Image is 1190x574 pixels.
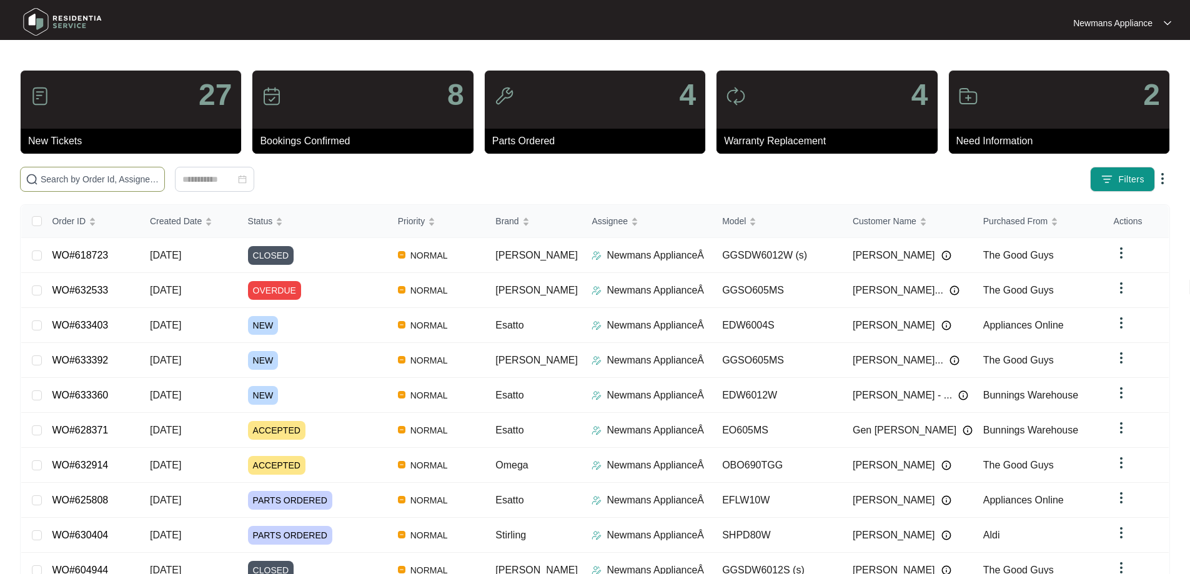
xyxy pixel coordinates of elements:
span: Stirling [495,530,526,540]
img: Vercel Logo [398,531,405,538]
img: dropdown arrow [1114,420,1129,435]
span: NORMAL [405,283,453,298]
span: [DATE] [150,320,181,330]
p: Newmans ApplianceÂ [607,283,704,298]
span: PARTS ORDERED [248,526,332,545]
span: [DATE] [150,390,181,400]
td: GGSO605MS [712,273,843,308]
span: ACCEPTED [248,456,305,475]
th: Customer Name [843,205,973,238]
img: icon [262,86,282,106]
a: WO#628371 [52,425,108,435]
td: GGSO605MS [712,343,843,378]
span: Esatto [495,495,523,505]
img: filter icon [1101,173,1113,186]
span: [PERSON_NAME] [853,493,935,508]
span: Purchased From [983,214,1048,228]
p: 4 [911,80,928,110]
p: Newmans ApplianceÂ [607,353,704,368]
a: WO#633392 [52,355,108,365]
span: [DATE] [150,495,181,505]
span: PARTS ORDERED [248,491,332,510]
span: Gen [PERSON_NAME] [853,423,956,438]
th: Order ID [42,205,140,238]
span: OVERDUE [248,281,301,300]
img: Assigner Icon [592,250,602,260]
p: Parts Ordered [492,134,705,149]
span: Order ID [52,214,86,228]
img: dropdown arrow [1114,525,1129,540]
img: Vercel Logo [398,356,405,364]
img: icon [30,86,50,106]
th: Priority [388,205,486,238]
img: icon [494,86,514,106]
button: filter iconFilters [1090,167,1155,192]
p: Newmans ApplianceÂ [607,528,704,543]
img: Vercel Logo [398,496,405,503]
th: Purchased From [973,205,1104,238]
span: [DATE] [150,355,181,365]
td: EDW6004S [712,308,843,343]
span: [DATE] [150,425,181,435]
p: New Tickets [28,134,241,149]
img: icon [726,86,746,106]
img: Info icon [941,495,951,505]
span: Filters [1118,173,1144,186]
span: CLOSED [248,246,294,265]
img: Vercel Logo [398,286,405,294]
th: Brand [485,205,582,238]
img: dropdown arrow [1114,280,1129,295]
img: dropdown arrow [1114,385,1129,400]
span: Appliances Online [983,320,1064,330]
img: Assigner Icon [592,530,602,540]
img: Info icon [950,355,959,365]
p: 4 [679,80,696,110]
span: Created Date [150,214,202,228]
p: Newmans ApplianceÂ [607,458,704,473]
span: Esatto [495,390,523,400]
img: dropdown arrow [1155,171,1170,186]
a: WO#633403 [52,320,108,330]
td: SHPD80W [712,518,843,553]
input: Search by Order Id, Assignee Name, Customer Name, Brand and Model [41,172,159,186]
span: [DATE] [150,460,181,470]
img: Info icon [941,250,951,260]
span: Assignee [592,214,628,228]
span: Brand [495,214,518,228]
p: Newmans ApplianceÂ [607,388,704,403]
span: Bunnings Warehouse [983,425,1078,435]
a: WO#618723 [52,250,108,260]
span: [PERSON_NAME] [853,458,935,473]
p: 27 [199,80,232,110]
span: [PERSON_NAME] [495,355,578,365]
span: NEW [248,316,279,335]
img: Assigner Icon [592,320,602,330]
a: WO#625808 [52,495,108,505]
span: [DATE] [150,530,181,540]
img: Assigner Icon [592,495,602,505]
span: [PERSON_NAME]... [853,283,943,298]
span: Omega [495,460,528,470]
img: Assigner Icon [592,390,602,400]
p: Bookings Confirmed [260,134,473,149]
span: The Good Guys [983,285,1054,295]
img: Vercel Logo [398,391,405,398]
span: [DATE] [150,285,181,295]
th: Assignee [582,205,712,238]
th: Actions [1104,205,1169,238]
td: OBO690TGG [712,448,843,483]
td: EDW6012W [712,378,843,413]
span: [PERSON_NAME] - ... [853,388,952,403]
span: [PERSON_NAME] [495,285,578,295]
span: [PERSON_NAME] [853,318,935,333]
img: search-icon [26,173,38,186]
img: dropdown arrow [1114,455,1129,470]
img: Vercel Logo [398,426,405,433]
img: Assigner Icon [592,460,602,470]
img: Vercel Logo [398,251,405,259]
p: Newmans ApplianceÂ [607,423,704,438]
img: Info icon [958,390,968,400]
th: Model [712,205,843,238]
img: Info icon [950,285,959,295]
span: Aldi [983,530,1000,540]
